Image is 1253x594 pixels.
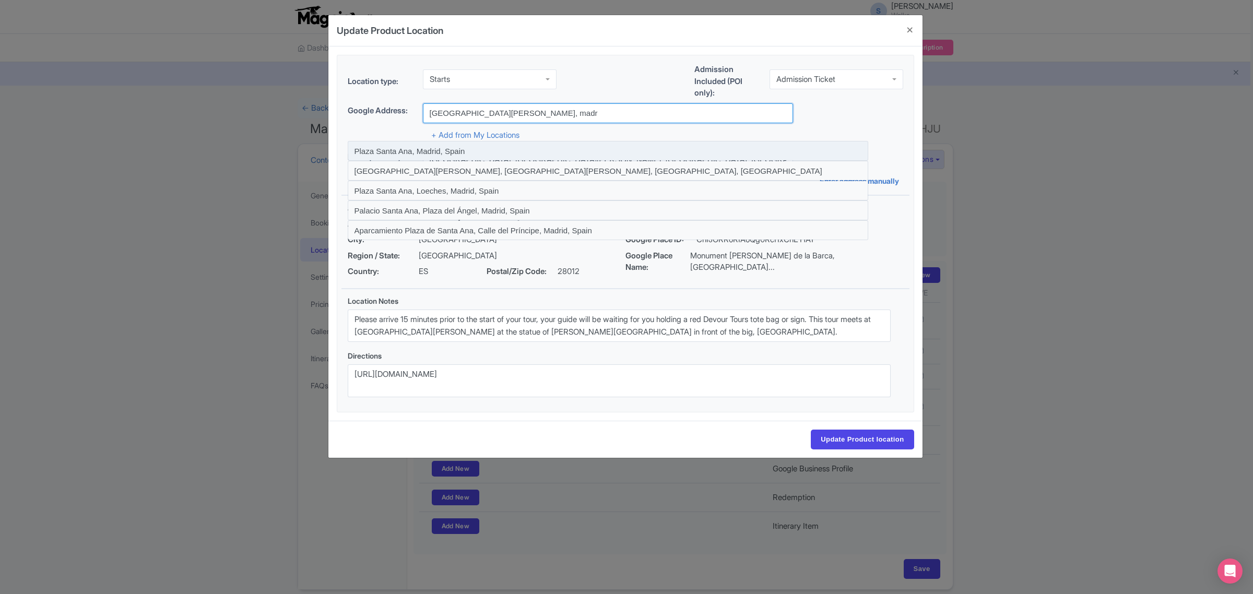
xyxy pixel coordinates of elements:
span: Country: [348,266,419,278]
div: Starts [430,75,450,84]
label: Google Address: [348,105,415,117]
p: [GEOGRAPHIC_DATA] [419,250,497,262]
div: Admission Ticket [776,75,835,84]
p: ES [419,266,428,278]
textarea: Please arrive 15 minutes prior to the start of your tour, your guide will be waiting for you hold... [348,310,891,342]
span: Directions [348,351,382,360]
input: Search address [423,103,793,123]
p: Monument [PERSON_NAME] de la Barca, [GEOGRAPHIC_DATA]... [690,250,903,274]
h4: Update Product Location [337,23,443,38]
label: Admission Included (POI only): [694,64,761,99]
span: Google Place Name: [625,250,691,274]
div: Open Intercom Messenger [1217,559,1243,584]
label: Location type: [348,76,415,88]
span: Region / State: [348,250,419,262]
textarea: [URL][DOMAIN_NAME] [348,364,891,397]
span: Postal/Zip Code: [487,266,558,278]
p: 28012 [558,266,580,278]
a: + Add from My Locations [431,130,519,140]
button: Close [897,15,923,45]
input: Update Product location [811,430,914,449]
span: Location Notes [348,296,398,305]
